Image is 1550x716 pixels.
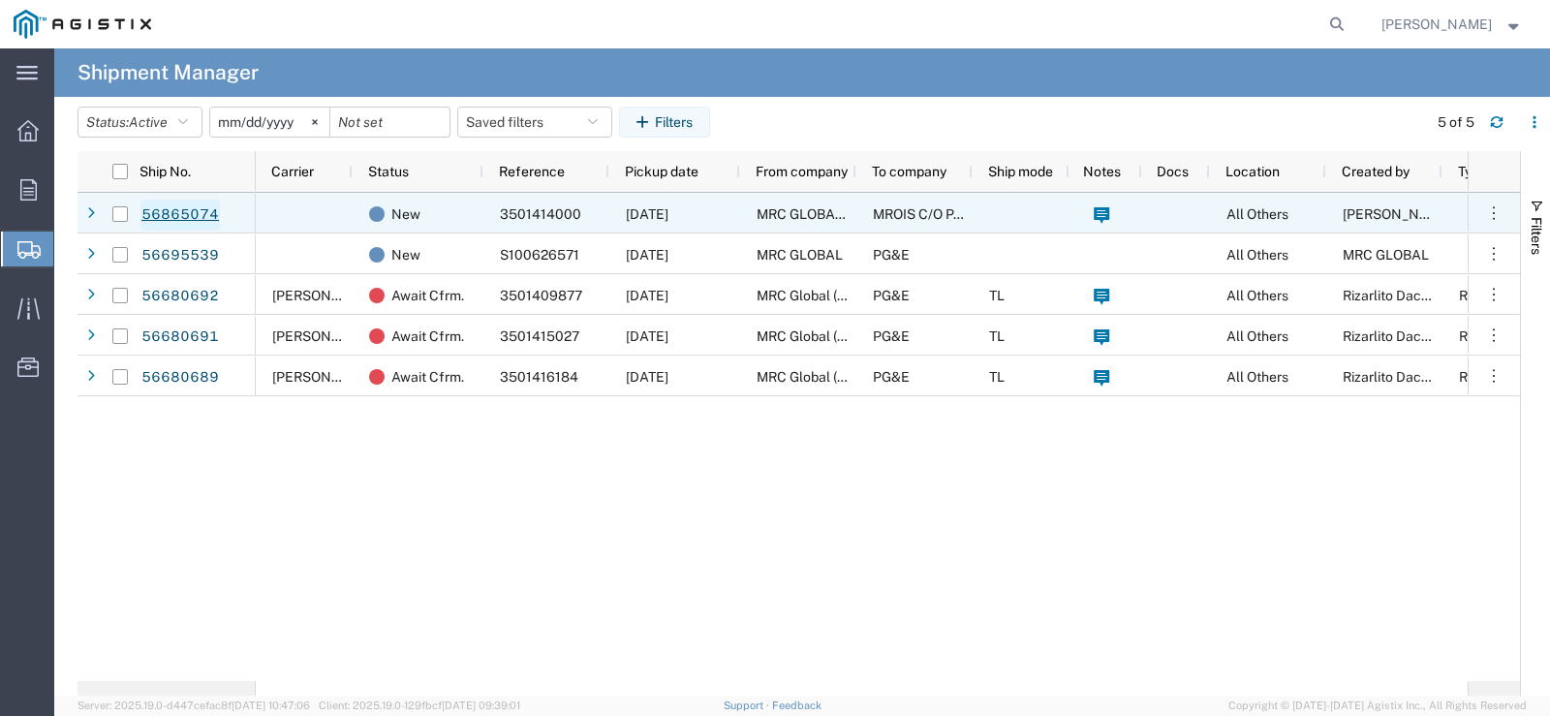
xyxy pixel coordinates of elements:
[756,164,848,179] span: From company
[1226,288,1288,303] span: All Others
[272,288,383,303] span: C.H. Robinson
[626,206,668,222] span: 09/18/2025
[626,288,668,303] span: 09/02/2025
[500,328,579,344] span: 3501415027
[625,164,698,179] span: Pickup date
[499,164,565,179] span: Reference
[1343,247,1429,263] span: MRC GLOBAL
[1226,369,1288,385] span: All Others
[391,275,464,316] span: Await Cfrm.
[140,240,220,271] a: 56695539
[989,288,1005,303] span: TL
[271,164,314,179] span: Carrier
[77,107,202,138] button: Status:Active
[757,369,984,385] span: MRC Global (McJunkin Corp)
[619,107,710,138] button: Filters
[140,200,220,231] a: 56865074
[232,700,310,711] span: [DATE] 10:47:06
[1380,13,1524,36] button: [PERSON_NAME]
[1083,164,1121,179] span: Notes
[77,48,259,97] h4: Shipment Manager
[457,107,612,138] button: Saved filters
[1343,328,1441,344] span: Rizarlito Dacara
[140,281,220,312] a: 56680692
[1225,164,1280,179] span: Location
[140,322,220,353] a: 56680691
[757,206,899,222] span: MRC GLOBAL BR10172
[989,328,1005,344] span: TL
[500,247,579,263] span: S100626571
[500,206,581,222] span: 3501414000
[873,328,910,344] span: PG&E
[77,700,310,711] span: Server: 2025.19.0-d447cefac8f
[626,247,668,263] span: 09/03/2025
[1226,247,1288,263] span: All Others
[1228,698,1527,714] span: Copyright © [DATE]-[DATE] Agistix Inc., All Rights Reserved
[626,328,668,344] span: 09/02/2025
[1529,217,1544,255] span: Filters
[391,194,420,234] span: New
[757,328,984,344] span: MRC Global (McJunkin Corp)
[272,369,383,385] span: C.H. Robinson
[500,369,578,385] span: 3501416184
[442,700,520,711] span: [DATE] 09:39:01
[873,206,1109,222] span: MROIS C/O PACIFIC GAS & ELECTRIC
[319,700,520,711] span: Client: 2025.19.0-129fbcf
[129,114,168,130] span: Active
[272,328,383,344] span: C.H. Robinson
[1459,369,1503,385] span: RATED
[1459,328,1503,344] span: RATED
[988,164,1053,179] span: Ship mode
[626,369,668,385] span: 09/02/2025
[1438,112,1474,133] div: 5 of 5
[1459,288,1503,303] span: RATED
[139,164,191,179] span: Ship No.
[1342,164,1410,179] span: Created by
[1226,206,1288,222] span: All Others
[724,700,772,711] a: Support
[210,108,329,137] input: Not set
[391,316,464,357] span: Await Cfrm.
[1458,164,1487,179] span: Type
[1157,164,1189,179] span: Docs
[140,362,220,393] a: 56680689
[391,357,464,397] span: Await Cfrm.
[757,288,984,303] span: MRC Global (McJunkin Corp)
[872,164,946,179] span: To company
[391,234,420,275] span: New
[330,108,449,137] input: Not set
[1343,206,1453,222] span: Janice Fahrmeier
[500,288,582,303] span: 3501409877
[14,10,151,39] img: logo
[1343,369,1441,385] span: Rizarlito Dacara
[1343,288,1441,303] span: Rizarlito Dacara
[873,369,910,385] span: PG&E
[1381,14,1492,35] span: Janice Fahrmeier
[1226,328,1288,344] span: All Others
[368,164,409,179] span: Status
[757,247,843,263] span: MRC GLOBAL
[772,700,821,711] a: Feedback
[989,369,1005,385] span: TL
[873,288,910,303] span: PG&E
[873,247,910,263] span: PG&E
